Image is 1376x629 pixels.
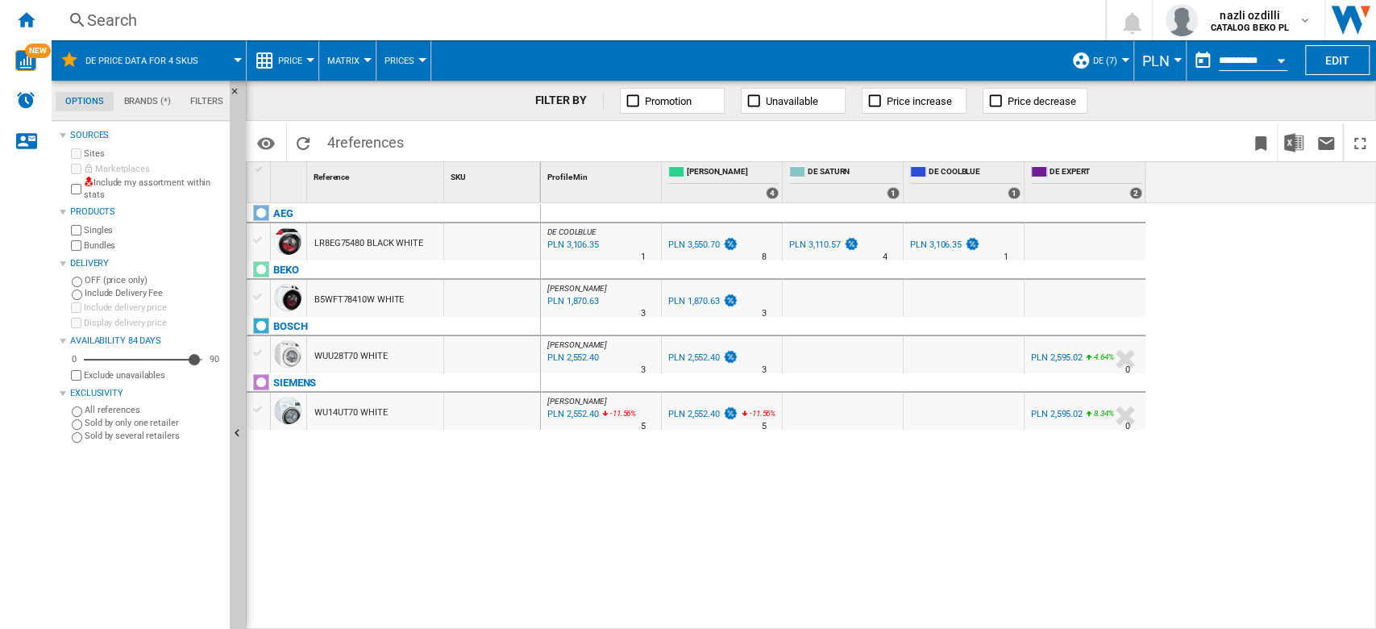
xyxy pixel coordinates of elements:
label: Sold by several retailers [85,430,223,442]
div: Search [87,9,1063,31]
button: md-calendar [1187,44,1219,77]
i: % [609,406,618,426]
div: 0 [68,353,81,365]
img: promotionV3.png [722,350,738,364]
img: promotionV3.png [964,237,980,251]
div: WUU28T70 WHITE [314,338,388,375]
button: Open calendar [1266,44,1295,73]
span: 4.64 [1094,352,1108,361]
div: 90 [206,353,223,365]
i: % [1092,406,1102,426]
div: PLN 1,870.63 [668,296,720,306]
div: Last updated : Tuesday, 26 August 2025 09:29 [545,294,599,310]
div: WU14UT70 WHITE [314,394,388,431]
div: Delivery Time : 3 days [641,362,646,378]
span: Prices [385,56,414,66]
div: Last updated : Tuesday, 26 August 2025 14:11 [545,237,599,253]
span: DE COOLBLUE [929,166,1021,180]
div: DE COOLBLUE 1 offers sold by DE COOLBLUE [907,162,1024,202]
label: Include delivery price [84,302,223,314]
div: PLN 2,552.40 [668,352,720,363]
label: Sold by only one retailer [85,417,223,429]
span: -11.56 [610,409,630,418]
div: Reference Sort None [310,162,443,187]
div: Delivery Time : 1 day [1004,249,1008,265]
button: Prices [385,40,422,81]
div: Profile Min Sort None [544,162,661,187]
input: Marketplaces [71,164,81,174]
input: Include Delivery Fee [72,290,82,300]
div: PLN 2,595.02 [1031,409,1083,419]
button: Edit [1305,45,1370,75]
div: Delivery Time : 5 days [762,419,767,435]
button: Maximize [1344,123,1376,161]
i: % [1092,350,1102,369]
label: All references [85,404,223,416]
span: Reference [314,173,349,181]
span: Price increase [887,95,952,107]
div: Delivery Time : 5 days [641,419,646,435]
div: SKU Sort None [447,162,540,187]
div: Delivery Time : 3 days [641,306,646,322]
span: 8.34 [1094,409,1108,418]
i: % [748,406,758,426]
span: [PERSON_NAME] [687,166,779,180]
div: PLN 3,110.57 [787,237,859,253]
span: DE COOLBLUE [547,227,597,236]
input: Sold by only one retailer [72,419,82,430]
div: PLN 2,595.02 [1031,352,1083,363]
label: Sites [84,148,223,160]
span: 4 [319,123,412,157]
input: Include my assortment within stats [71,179,81,199]
div: 1 offers sold by DE SATURN [887,187,900,199]
div: 1 offers sold by DE COOLBLUE [1008,187,1021,199]
input: Bundles [71,240,81,251]
img: promotionV3.png [843,237,859,251]
button: Price increase [862,88,967,114]
md-tab-item: Filters [181,92,233,111]
md-tab-item: Options [56,92,114,111]
div: PLN 3,550.70 [668,240,720,250]
img: wise-card.svg [15,50,36,71]
label: Marketplaces [84,163,223,175]
div: DE Price data for 4 SKUs [60,40,238,81]
label: Include Delivery Fee [85,287,223,299]
img: mysite-not-bg-18x18.png [84,177,94,186]
label: OFF (price only) [85,274,223,286]
span: Unavailable [766,95,818,107]
div: [PERSON_NAME] 4 offers sold by DE OTTO [665,162,782,202]
input: All references [72,406,82,417]
button: Promotion [620,88,725,114]
div: PLN 2,552.40 [666,406,738,423]
div: Last updated : Tuesday, 26 August 2025 09:10 [545,406,599,423]
div: Sort None [447,162,540,187]
button: Matrix [327,40,368,81]
button: Options [250,128,282,157]
div: PLN 3,110.57 [789,240,841,250]
input: Sold by several retailers [72,432,82,443]
div: PLN 2,552.40 [666,350,738,366]
div: Last updated : Tuesday, 26 August 2025 09:10 [545,350,599,366]
span: DE EXPERT [1050,166,1142,180]
div: Delivery Time : 3 days [762,306,767,322]
span: [PERSON_NAME] [547,340,607,349]
input: Display delivery price [71,318,81,328]
span: DE (7) [1093,56,1117,66]
button: PLN [1142,40,1178,81]
span: Matrix [327,56,360,66]
div: PLN 3,106.35 [910,240,962,250]
label: Include my assortment within stats [84,177,223,202]
button: Reload [287,123,319,161]
button: Hide [230,81,249,110]
div: Click to filter on that brand [273,373,316,393]
span: PLN [1142,52,1170,69]
div: PLN 3,550.70 [666,237,738,253]
span: Promotion [645,95,692,107]
button: Unavailable [741,88,846,114]
div: Delivery [70,257,223,270]
input: Singles [71,225,81,235]
label: Exclude unavailables [84,369,223,381]
div: Price [255,40,310,81]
